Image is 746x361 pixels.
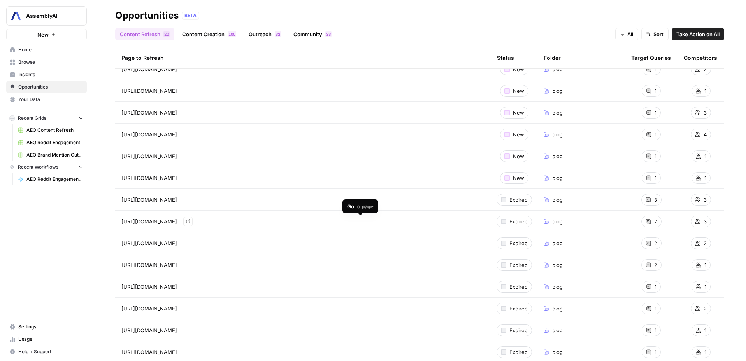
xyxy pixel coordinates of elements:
div: Competitors [684,47,717,68]
span: 1 [655,305,656,312]
span: Your Data [18,96,83,103]
span: 0 [233,31,235,37]
span: [URL][DOMAIN_NAME] [121,152,177,160]
span: 2 [704,65,707,73]
span: 4 [704,131,707,138]
div: Go to page [347,202,374,210]
span: blog [552,152,563,160]
span: blog [552,218,563,225]
button: Recent Workflows [6,161,87,173]
span: 3 [704,109,707,117]
a: Browse [6,56,87,68]
a: Outreach32 [244,28,286,40]
span: 1 [655,326,656,334]
span: blog [552,131,563,138]
span: Expired [509,261,528,269]
img: AssemblyAI Logo [9,9,23,23]
a: Settings [6,321,87,333]
span: 1 [655,131,656,138]
span: Expired [509,283,528,291]
span: AEO Reddit Engagement [26,139,83,146]
span: Recent Grids [18,115,46,122]
span: blog [552,87,563,95]
div: Page to Refresh [121,47,484,68]
div: Folder [544,47,561,68]
div: 33 [325,31,332,37]
span: 1 [704,283,706,291]
span: AssemblyAI [26,12,73,20]
span: 2 [164,31,167,37]
span: 1 [655,87,656,95]
span: New [513,131,524,138]
span: [URL][DOMAIN_NAME] [121,239,177,247]
span: AEO Content Refresh [26,127,83,134]
span: Expired [509,239,528,247]
span: Browse [18,59,83,66]
button: Workspace: AssemblyAI [6,6,87,26]
span: 1 [655,283,656,291]
a: AEO Reddit Engagement [14,136,87,149]
span: Expired [509,196,528,204]
span: 1 [704,87,706,95]
a: Content Creation100 [177,28,241,40]
span: blog [552,348,563,356]
a: Content Refresh20 [115,28,174,40]
button: All [615,28,638,40]
div: 20 [163,31,170,37]
span: blog [552,283,563,291]
button: Sort [641,28,669,40]
span: AEO Brand Mention Outreach (1) [26,152,83,159]
span: 0 [231,31,233,37]
span: Usage [18,336,83,343]
span: 1 [655,152,656,160]
span: [URL][DOMAIN_NAME] [121,283,177,291]
span: 1 [655,65,656,73]
span: Take Action on All [676,30,720,38]
span: [URL][DOMAIN_NAME] [121,261,177,269]
span: 3 [704,218,707,225]
span: 1 [704,261,706,269]
span: Expired [509,218,528,225]
span: AEO Reddit Engagement - Fork [26,176,83,183]
span: 2 [704,305,707,312]
span: [URL][DOMAIN_NAME] [121,131,177,138]
span: New [513,152,524,160]
div: 32 [275,31,281,37]
span: [URL][DOMAIN_NAME] [121,196,177,204]
span: 1 [655,174,656,182]
a: AEO Brand Mention Outreach (1) [14,149,87,161]
span: 3 [704,196,707,204]
span: [URL][DOMAIN_NAME] [121,65,177,73]
span: Settings [18,323,83,330]
span: 3 [654,196,657,204]
span: blog [552,65,563,73]
a: Usage [6,333,87,345]
span: blog [552,239,563,247]
span: 1 [655,109,656,117]
span: 1 [655,348,656,356]
span: Expired [509,348,528,356]
span: [URL][DOMAIN_NAME] [121,348,177,356]
span: 2 [704,239,707,247]
span: Insights [18,71,83,78]
span: 2 [654,218,657,225]
div: Target Queries [631,47,671,68]
span: 1 [228,31,231,37]
button: Take Action on All [672,28,724,40]
button: Recent Grids [6,112,87,124]
span: blog [552,326,563,334]
div: 100 [228,31,236,37]
a: Home [6,44,87,56]
a: AEO Reddit Engagement - Fork [14,173,87,185]
span: New [513,174,524,182]
span: 0 [167,31,169,37]
span: New [513,87,524,95]
span: 3 [328,31,331,37]
span: [URL][DOMAIN_NAME] [121,326,177,334]
span: 2 [278,31,280,37]
span: Expired [509,305,528,312]
div: Status [497,47,514,68]
a: Go to page https://www.assemblyai.com/blog/comparing-speech-to-text-apis-on-phone-call-transcription [183,217,193,226]
a: Opportunities [6,81,87,93]
span: [URL][DOMAIN_NAME] [121,109,177,117]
